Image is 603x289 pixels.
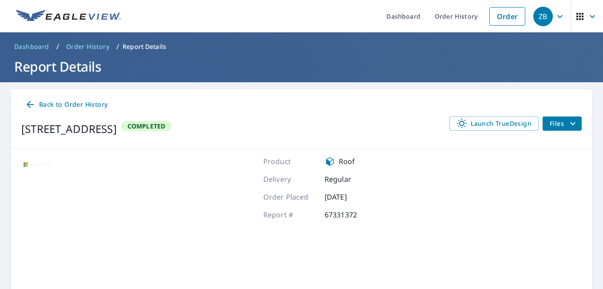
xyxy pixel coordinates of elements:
[325,156,378,167] div: Roof
[63,40,113,54] a: Order History
[16,10,121,23] img: EV Logo
[11,40,53,54] a: Dashboard
[456,118,532,129] span: Launch TrueDesign
[21,96,111,113] a: Back to Order History
[325,174,378,185] p: Regular
[542,116,582,131] button: filesDropdownBtn-67331372
[122,122,171,130] span: Completed
[325,192,378,202] p: [DATE]
[263,174,317,185] p: Delivery
[263,192,317,202] p: Order Placed
[116,41,119,52] li: /
[325,209,378,220] p: 67331372
[550,118,578,129] span: Files
[21,121,117,137] div: [STREET_ADDRESS]
[11,57,592,76] h1: Report Details
[14,42,49,51] span: Dashboard
[25,99,107,110] span: Back to Order History
[449,116,539,131] a: Launch TrueDesign
[123,42,166,51] p: Report Details
[56,41,59,52] li: /
[533,7,553,26] div: ZB
[489,7,525,26] a: Order
[263,209,317,220] p: Report #
[263,156,317,167] p: Product
[66,42,109,51] span: Order History
[11,40,592,54] nav: breadcrumb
